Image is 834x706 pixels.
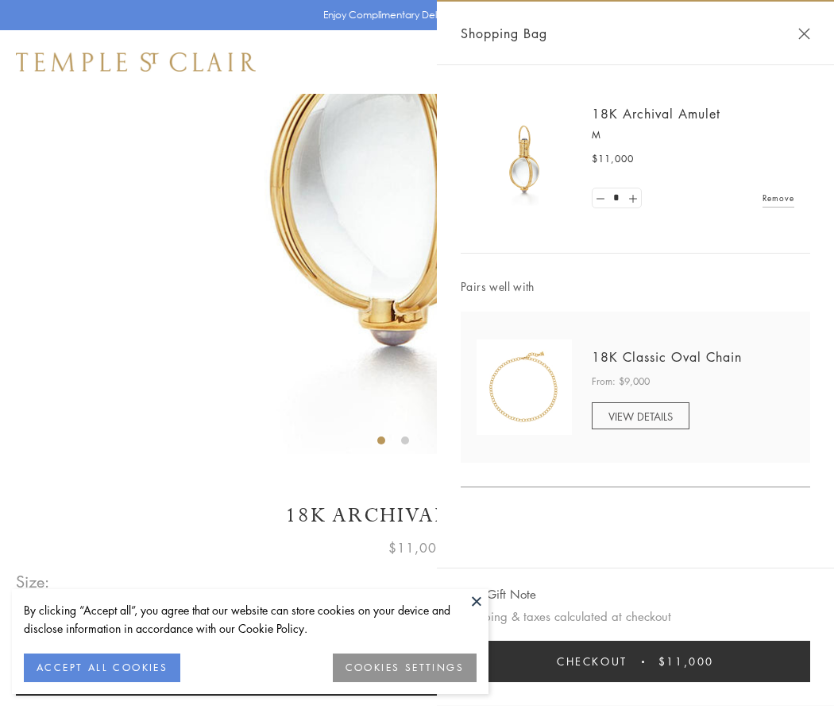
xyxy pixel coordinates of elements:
[477,339,572,435] img: N88865-OV18
[624,188,640,208] a: Set quantity to 2
[388,537,446,558] span: $11,000
[461,607,810,626] p: Shipping & taxes calculated at checkout
[24,654,180,682] button: ACCEPT ALL COOKIES
[16,502,818,529] h1: 18K Archival Amulet
[461,277,810,296] span: Pairs well with
[592,127,794,143] p: M
[592,348,742,366] a: 18K Classic Oval Chain
[592,151,634,167] span: $11,000
[477,111,572,207] img: 18K Archival Amulet
[24,601,477,638] div: By clicking “Accept all”, you agree that our website can store cookies on your device and disclos...
[323,7,504,23] p: Enjoy Complimentary Delivery & Returns
[16,52,256,72] img: Temple St. Clair
[16,568,51,595] span: Size:
[763,189,794,207] a: Remove
[461,23,547,44] span: Shopping Bag
[333,654,477,682] button: COOKIES SETTINGS
[798,28,810,40] button: Close Shopping Bag
[461,641,810,682] button: Checkout $11,000
[592,105,720,122] a: 18K Archival Amulet
[592,374,650,390] span: From: $9,000
[592,402,689,429] a: VIEW DETAILS
[461,584,536,604] button: Add Gift Note
[608,409,673,424] span: VIEW DETAILS
[593,188,608,208] a: Set quantity to 0
[658,653,714,670] span: $11,000
[557,653,627,670] span: Checkout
